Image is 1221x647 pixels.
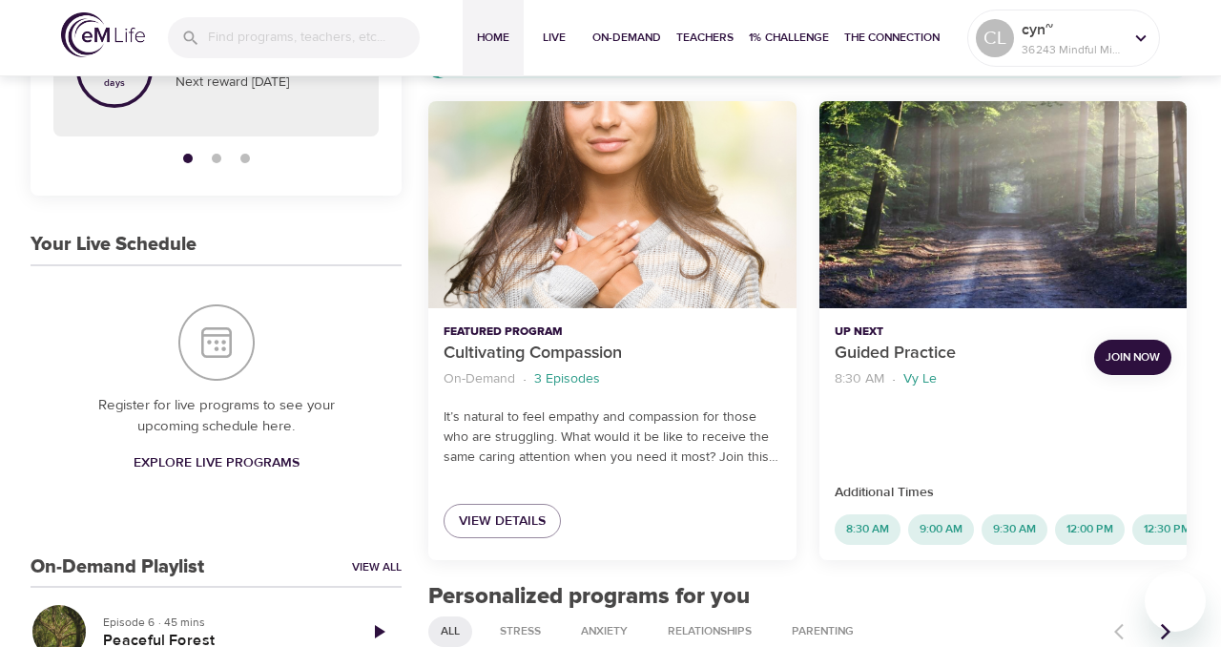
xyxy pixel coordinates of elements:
button: Join Now [1094,340,1171,375]
div: Relationships [655,616,764,647]
span: 8:30 AM [835,521,900,537]
span: Parenting [780,623,865,639]
span: Explore Live Programs [134,451,300,475]
span: All [429,623,471,639]
a: View Details [444,504,561,539]
span: Anxiety [569,623,639,639]
div: 12:30 PM [1132,514,1202,545]
p: Up Next [835,323,1079,341]
nav: breadcrumb [444,366,780,392]
p: It’s natural to feel empathy and compassion for those who are struggling. What would it be like t... [444,407,780,468]
iframe: Button to launch messaging window [1145,571,1206,632]
div: Anxiety [569,616,640,647]
button: Cultivating Compassion [428,101,796,308]
div: 9:00 AM [908,514,974,545]
p: Vy Le [903,369,937,389]
p: cyn~ [1022,18,1123,41]
p: Additional Times [835,483,1171,503]
span: Live [531,28,577,48]
li: · [892,366,896,392]
h3: Your Live Schedule [31,234,197,256]
p: On-Demand [444,369,515,389]
span: 1% Challenge [749,28,829,48]
div: All [428,616,472,647]
p: Featured Program [444,323,780,341]
span: 9:00 AM [908,521,974,537]
span: Home [470,28,516,48]
div: 12:00 PM [1055,514,1125,545]
div: CL [976,19,1014,57]
div: 9:30 AM [982,514,1047,545]
p: 20 [98,52,131,79]
p: 8:30 AM [835,369,884,389]
span: 9:30 AM [982,521,1047,537]
p: Next reward [DATE] [176,73,356,93]
a: View All [352,559,402,575]
nav: breadcrumb [835,366,1079,392]
span: 12:30 PM [1132,521,1202,537]
input: Find programs, teachers, etc... [208,17,420,58]
span: Teachers [676,28,734,48]
p: Cultivating Compassion [444,341,780,366]
button: Guided Practice [819,101,1187,308]
span: Relationships [656,623,763,639]
span: View Details [459,510,546,533]
a: Explore Live Programs [126,446,307,481]
div: Stress [487,616,553,647]
p: Guided Practice [835,341,1079,366]
div: Parenting [779,616,866,647]
img: logo [61,12,145,57]
span: The Connection [844,28,940,48]
div: 8:30 AM [835,514,900,545]
p: Episode 6 · 45 mins [103,614,341,631]
img: Your Live Schedule [178,304,255,381]
p: days [98,79,131,87]
li: · [523,366,527,392]
span: Join Now [1106,347,1160,367]
span: Stress [488,623,552,639]
span: 12:00 PM [1055,521,1125,537]
p: 3 Episodes [534,369,600,389]
p: Register for live programs to see your upcoming schedule here. [69,395,363,438]
h3: On-Demand Playlist [31,556,204,578]
span: On-Demand [592,28,661,48]
h2: Personalized programs for you [428,583,1187,611]
p: 36243 Mindful Minutes [1022,41,1123,58]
